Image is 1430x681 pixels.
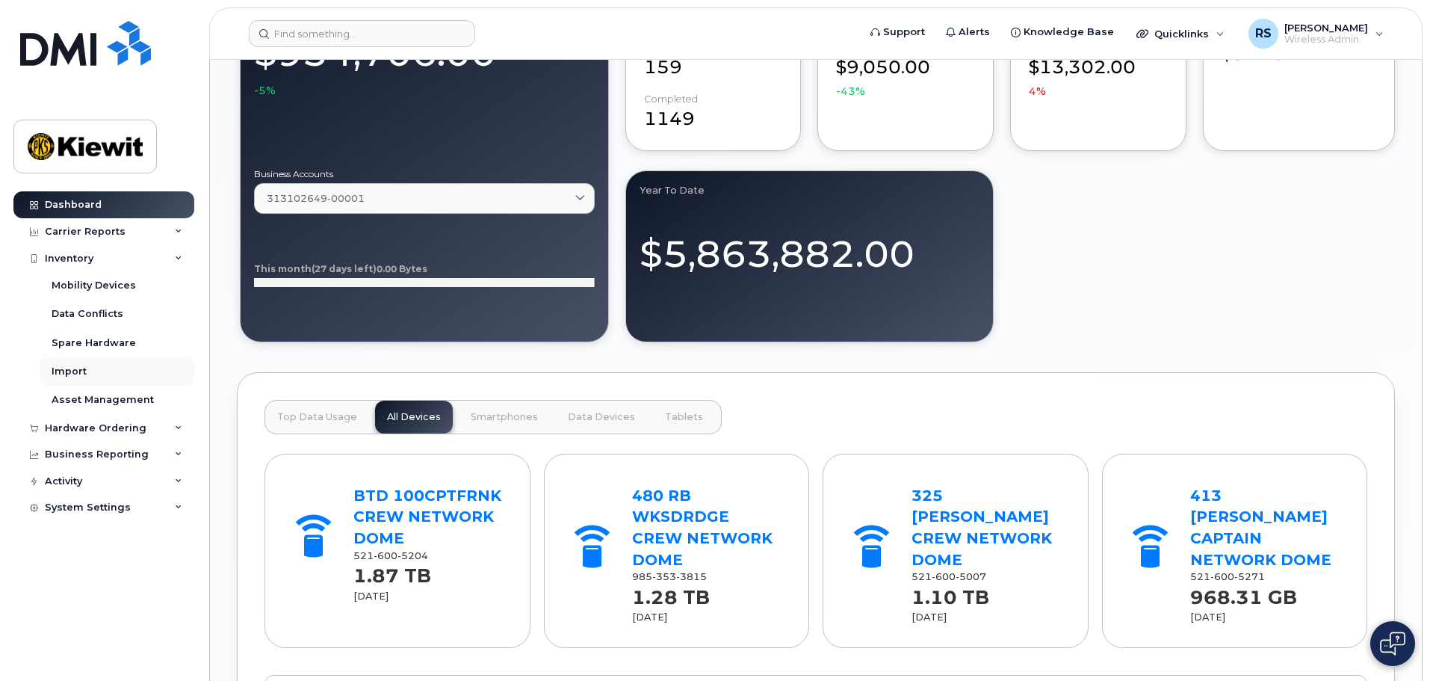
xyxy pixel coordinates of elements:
[353,590,504,603] div: [DATE]
[632,611,782,624] div: [DATE]
[1234,571,1265,582] span: 5271
[568,411,635,423] span: Data Devices
[632,578,710,608] strong: 1.28 TB
[665,411,703,423] span: Tablets
[1029,84,1046,99] span: 4%
[1024,25,1114,40] span: Knowledge Base
[956,571,986,582] span: 5007
[640,215,980,280] div: $5,863,882.00
[1255,25,1272,43] span: RS
[632,487,773,569] a: 480 RB WKSDRDGE CREW NETWORK DOME
[1190,578,1297,608] strong: 968.31 GB
[254,170,595,179] label: Business Accounts
[459,401,550,434] button: Smartphones
[556,401,647,434] button: Data Devices
[353,556,431,587] strong: 1.87 TB
[312,263,377,274] tspan: (27 days left)
[249,20,475,47] input: Find something...
[836,42,975,99] div: $9,050.00
[254,83,276,98] span: -5%
[644,93,698,105] div: completed
[353,550,428,561] span: 521
[653,401,715,434] button: Tablets
[883,25,925,40] span: Support
[1190,611,1340,624] div: [DATE]
[911,571,986,582] span: 521
[1126,19,1235,49] div: Quicklinks
[644,42,783,81] div: 159
[1380,632,1405,656] img: Open chat
[277,411,357,423] span: Top Data Usage
[640,185,980,197] div: Year to Date
[267,191,365,206] span: 313102649-00001
[1000,17,1124,47] a: Knowledge Base
[377,263,427,274] tspan: 0.00 Bytes
[911,611,1062,624] div: [DATE]
[860,17,935,47] a: Support
[644,93,783,132] div: 1149
[935,17,1000,47] a: Alerts
[676,571,707,582] span: 3815
[254,183,595,214] a: 313102649-00001
[265,401,369,434] button: Top Data Usage
[836,84,865,99] span: -43%
[632,571,707,582] span: 985
[911,578,989,608] strong: 1.10 TB
[932,571,956,582] span: 600
[959,25,990,40] span: Alerts
[1190,487,1331,569] a: 413 [PERSON_NAME] CAPTAIN NETWORK DOME
[1154,28,1209,40] span: Quicklinks
[652,571,676,582] span: 353
[1284,34,1368,46] span: Wireless Admin
[1210,571,1234,582] span: 600
[397,550,428,561] span: 5204
[254,23,595,98] div: $934,706.00
[1238,19,1394,49] div: Rudy Sanchez
[374,550,397,561] span: 600
[1029,42,1168,99] div: $13,302.00
[254,263,312,274] tspan: This month
[353,487,501,547] a: BTD 100CPTFRNK CREW NETWORK DOME
[1284,22,1368,34] span: [PERSON_NAME]
[471,411,538,423] span: Smartphones
[1190,571,1265,582] span: 521
[911,487,1052,569] a: 325 [PERSON_NAME] CREW NETWORK DOME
